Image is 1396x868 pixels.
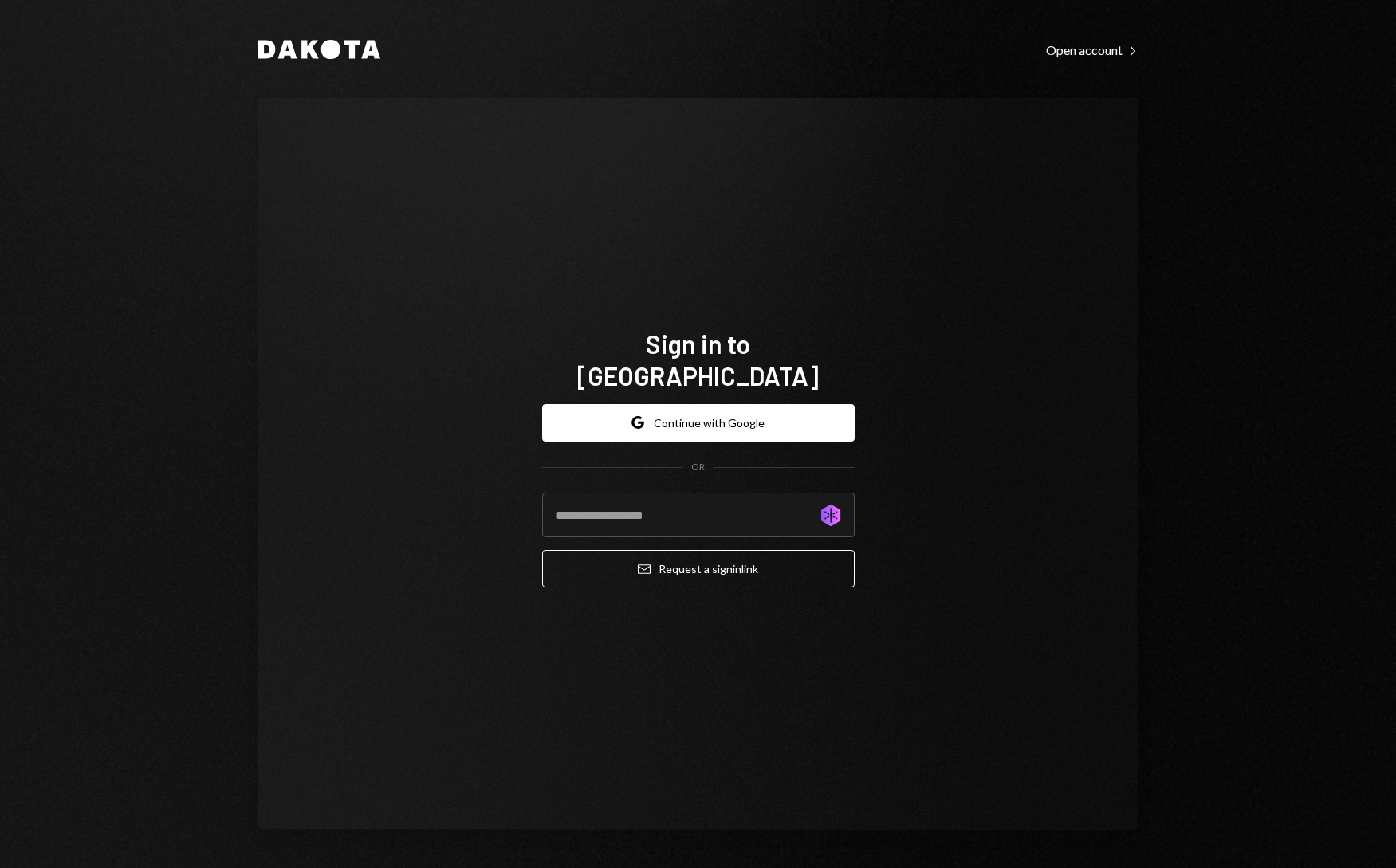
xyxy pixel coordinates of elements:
[542,550,855,587] button: Request a signinlink
[691,461,705,474] div: OR
[1046,42,1138,58] div: Open account
[542,404,855,442] button: Continue with Google
[1046,41,1138,58] a: Open account
[542,328,855,391] h1: Sign in to [GEOGRAPHIC_DATA]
